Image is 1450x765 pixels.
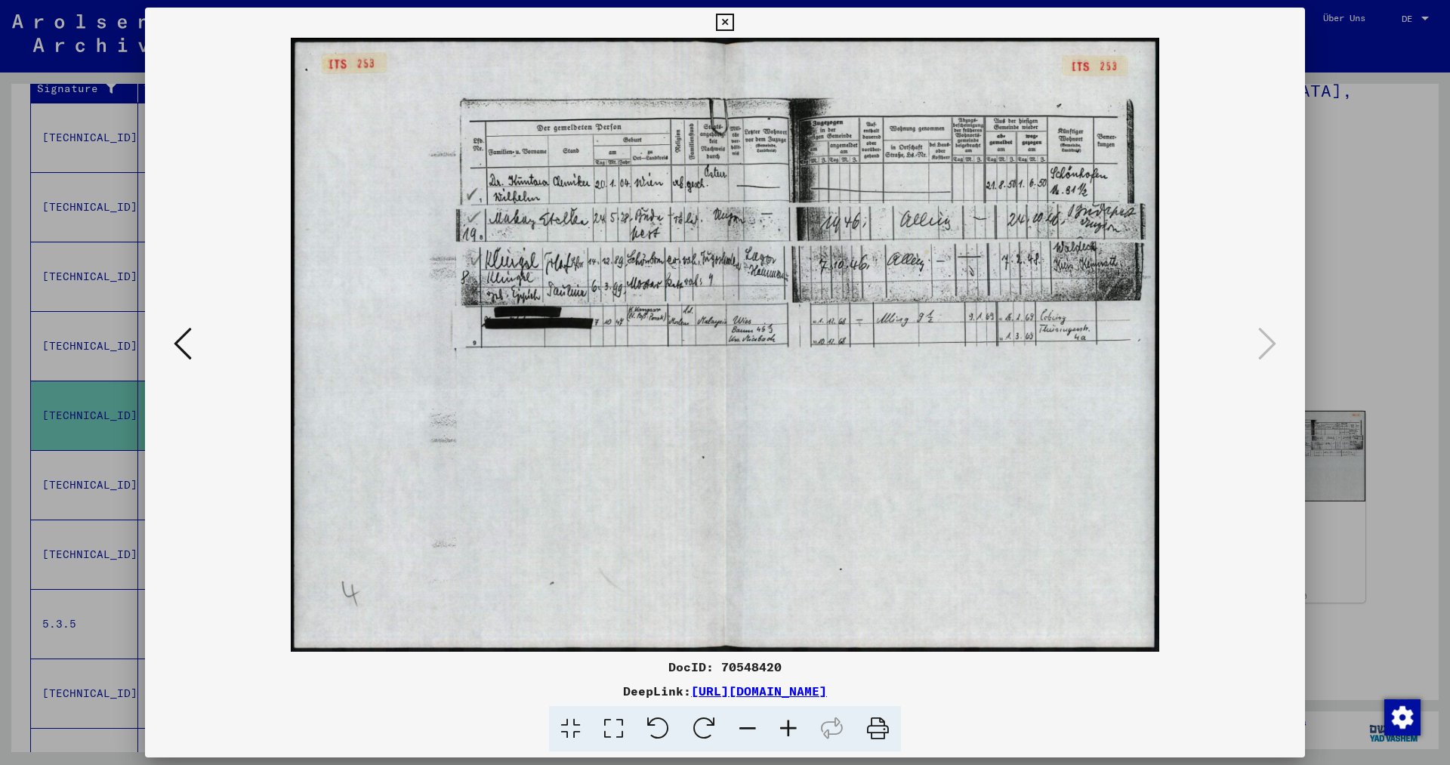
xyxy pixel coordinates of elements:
a: [URL][DOMAIN_NAME] [691,683,827,699]
div: DocID: 70548420 [145,658,1305,676]
img: 001.jpg [196,38,1254,652]
div: Zustimmung ändern [1384,699,1420,735]
div: DeepLink: [145,682,1305,700]
img: Zustimmung ändern [1384,699,1421,736]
